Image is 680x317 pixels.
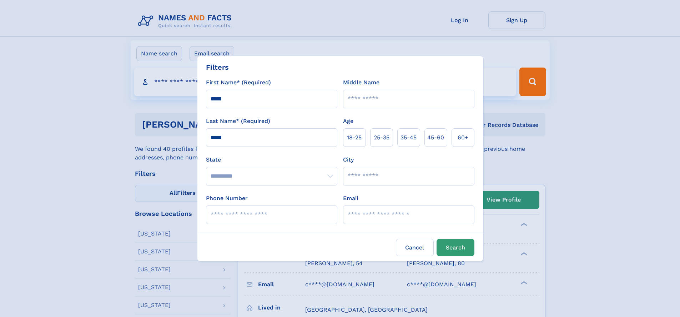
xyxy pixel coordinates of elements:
[206,194,248,203] label: Phone Number
[458,133,468,142] span: 60+
[343,117,353,125] label: Age
[374,133,389,142] span: 25‑35
[206,78,271,87] label: First Name* (Required)
[437,239,474,256] button: Search
[206,117,270,125] label: Last Name* (Required)
[343,155,354,164] label: City
[206,62,229,73] div: Filters
[343,78,379,87] label: Middle Name
[206,155,337,164] label: State
[427,133,444,142] span: 45‑60
[343,194,358,203] label: Email
[401,133,417,142] span: 35‑45
[396,239,434,256] label: Cancel
[347,133,362,142] span: 18‑25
